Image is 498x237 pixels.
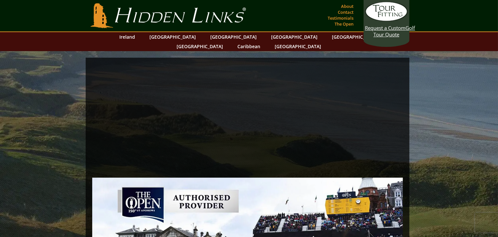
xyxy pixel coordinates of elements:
[174,42,227,51] a: [GEOGRAPHIC_DATA]
[340,2,355,11] a: About
[326,13,355,23] a: Testimonials
[234,42,264,51] a: Caribbean
[116,32,139,42] a: Ireland
[365,25,406,31] span: Request a Custom
[329,32,382,42] a: [GEOGRAPHIC_DATA]
[147,64,348,178] iframe: Sir-Nick-Favorite-memories-from-St-Andrews
[365,2,408,38] a: Request a CustomGolf Tour Quote
[207,32,260,42] a: [GEOGRAPHIC_DATA]
[333,19,355,29] a: The Open
[272,42,325,51] a: [GEOGRAPHIC_DATA]
[146,32,199,42] a: [GEOGRAPHIC_DATA]
[336,8,355,17] a: Contact
[268,32,321,42] a: [GEOGRAPHIC_DATA]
